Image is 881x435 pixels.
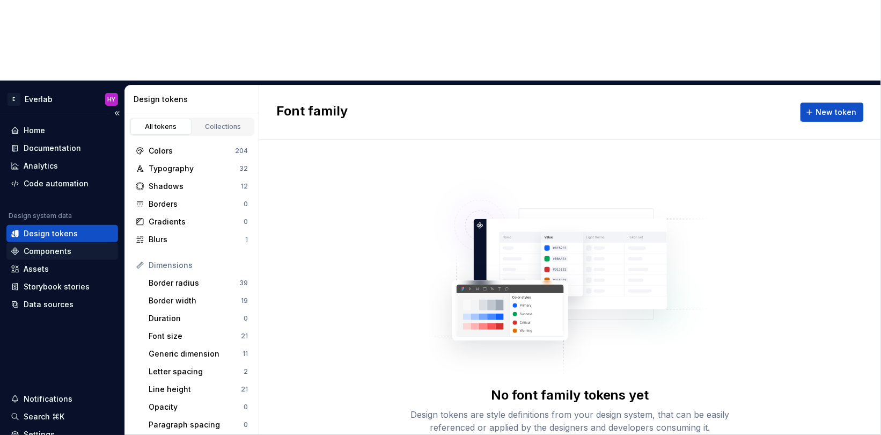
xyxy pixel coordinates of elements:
h2: Font family [276,103,348,122]
a: Opacity0 [144,398,252,416]
div: Design tokens [24,228,78,239]
div: Blurs [149,234,245,245]
div: Opacity [149,402,244,412]
div: 32 [239,164,248,173]
a: Gradients0 [131,213,252,230]
a: Borders0 [131,195,252,213]
a: Components [6,243,118,260]
div: Design system data [9,212,72,220]
div: 0 [244,200,248,208]
a: Paragraph spacing0 [144,416,252,433]
a: Data sources [6,296,118,313]
div: Letter spacing [149,366,244,377]
div: Analytics [24,161,58,171]
div: Notifications [24,394,72,404]
div: Border radius [149,278,239,288]
div: No font family tokens yet [491,387,649,404]
div: Storybook stories [24,281,90,292]
a: Typography32 [131,160,252,177]
div: 12 [241,182,248,191]
div: Typography [149,163,239,174]
div: Code automation [24,178,89,189]
div: 0 [244,421,248,429]
a: Code automation [6,175,118,192]
div: Line height [149,384,241,395]
div: Shadows [149,181,241,192]
div: HY [108,95,116,104]
span: New token [816,107,857,118]
a: Storybook stories [6,278,118,295]
a: Blurs1 [131,231,252,248]
div: 11 [243,350,248,358]
div: 0 [244,403,248,411]
div: Colors [149,146,235,156]
div: 0 [244,314,248,323]
a: Generic dimension11 [144,345,252,363]
div: Border width [149,295,241,306]
a: Analytics [6,157,118,175]
div: Assets [24,264,49,274]
div: 1 [245,235,248,244]
div: Collections [196,122,250,131]
div: Design tokens [134,94,254,105]
a: Duration0 [144,310,252,327]
a: Font size21 [144,328,252,345]
div: 0 [244,218,248,226]
div: All tokens [134,122,188,131]
a: Design tokens [6,225,118,242]
a: Assets [6,260,118,278]
div: 21 [241,332,248,340]
div: Everlab [25,94,53,105]
a: Line height21 [144,381,252,398]
div: Data sources [24,299,74,310]
div: E [8,93,20,106]
button: Search ⌘K [6,408,118,425]
a: Colors204 [131,142,252,160]
a: Letter spacing2 [144,363,252,380]
div: Dimensions [149,260,248,271]
button: Collapse sidebar [109,106,124,121]
div: 204 [235,147,248,155]
div: Home [24,125,45,136]
div: Design tokens are style definitions from your design system, that can be easily referenced or app... [399,408,742,434]
div: Borders [149,199,244,209]
div: 21 [241,385,248,394]
div: Documentation [24,143,81,154]
a: Documentation [6,140,118,157]
div: 19 [241,296,248,305]
button: EEverlabHY [2,88,122,111]
a: Border radius39 [144,274,252,292]
div: Duration [149,313,244,324]
button: New token [801,103,864,122]
div: Generic dimension [149,349,243,359]
div: 2 [244,367,248,376]
div: Font size [149,331,241,342]
div: Components [24,246,71,257]
a: Border width19 [144,292,252,309]
div: Search ⌘K [24,411,64,422]
a: Shadows12 [131,178,252,195]
div: Gradients [149,216,244,227]
div: 39 [239,279,248,287]
div: Paragraph spacing [149,419,244,430]
button: Notifications [6,390,118,408]
a: Home [6,122,118,139]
